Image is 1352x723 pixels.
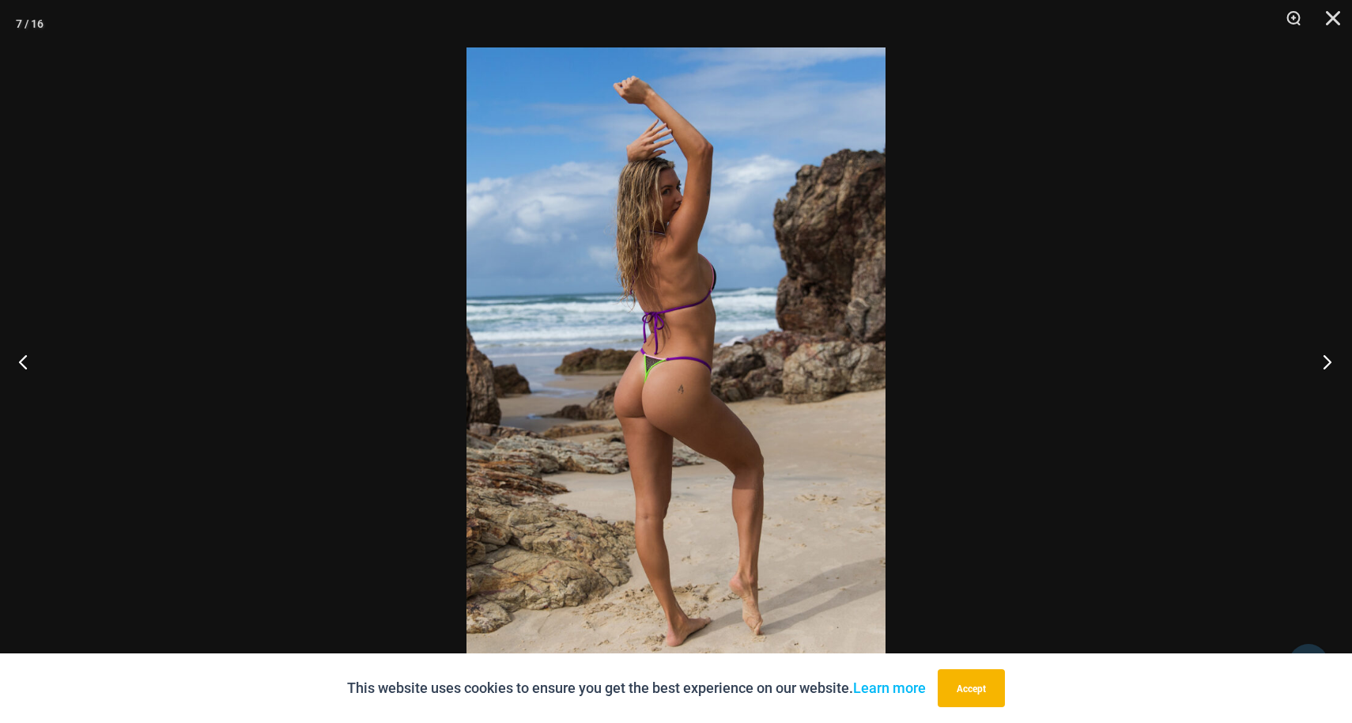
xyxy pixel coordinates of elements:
[853,679,926,696] a: Learn more
[1293,322,1352,401] button: Next
[938,669,1005,707] button: Accept
[466,47,886,676] img: Reckless Neon Crush Black Neon 306 Tri Top 466 Thong 02
[16,12,43,36] div: 7 / 16
[347,676,926,700] p: This website uses cookies to ensure you get the best experience on our website.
